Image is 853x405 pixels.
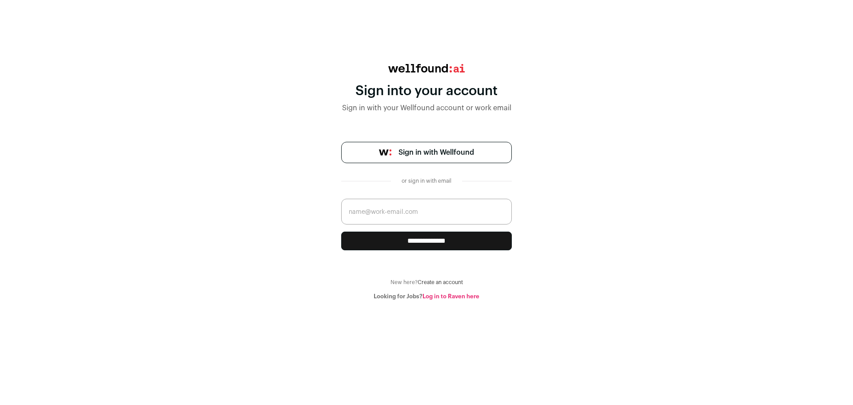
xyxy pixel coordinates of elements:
input: name@work-email.com [341,199,512,225]
span: Sign in with Wellfound [399,147,474,158]
a: Log in to Raven here [423,293,479,299]
div: New here? [341,279,512,286]
div: Looking for Jobs? [341,293,512,300]
img: wellfound:ai [388,64,465,72]
img: wellfound-symbol-flush-black-fb3c872781a75f747ccb3a119075da62bfe97bd399995f84a933054e44a575c4.png [379,149,391,156]
a: Create an account [418,280,463,285]
a: Sign in with Wellfound [341,142,512,163]
div: Sign in with your Wellfound account or work email [341,103,512,113]
div: or sign in with email [398,177,455,184]
div: Sign into your account [341,83,512,99]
